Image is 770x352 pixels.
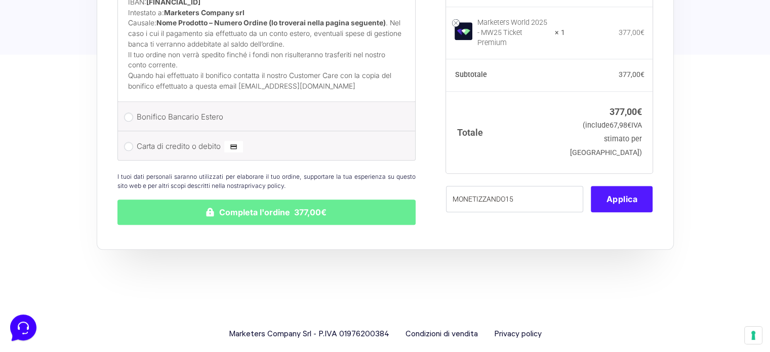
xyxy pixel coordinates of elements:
[156,19,386,27] strong: Nome Prodotto – Numero Ordine (lo troverai nella pagina seguente)
[745,327,762,344] button: Le tue preferenze relative al consenso per le tecnologie di tracciamento
[70,259,133,282] button: Messaggi
[132,259,194,282] button: Aiuto
[224,140,243,152] img: Carta di credito o debito
[406,328,478,341] a: Condizioni di vendita
[108,126,186,134] a: Apri Centro Assistenza
[618,71,644,79] bdi: 377,00
[164,9,245,17] strong: Marketers Company srl
[66,91,149,99] span: Inizia una conversazione
[245,182,284,189] a: privacy policy
[156,273,171,282] p: Aiuto
[446,91,565,173] th: Totale
[117,200,416,225] button: Completa l'ordine 377,00€
[16,41,86,49] span: Le tue conversazioni
[30,273,48,282] p: Home
[627,121,631,130] span: €
[570,121,642,157] small: (include IVA stimato per [GEOGRAPHIC_DATA])
[117,172,416,190] p: I tuoi dati personali saranno utilizzati per elaborare il tuo ordine, supportare la tua esperienz...
[8,259,70,282] button: Home
[555,28,565,38] strong: × 1
[16,126,79,134] span: Trova una risposta
[49,57,69,77] img: dark
[618,28,644,36] bdi: 377,00
[640,28,644,36] span: €
[128,70,406,91] p: Quando hai effettuato il bonifico contatta il nostro Customer Care con la copia del bonifico effe...
[88,273,115,282] p: Messaggi
[446,59,565,92] th: Subtotale
[8,312,38,343] iframe: Customerly Messenger Launcher
[128,50,406,70] p: Il tuo ordine non verrà spedito finché i fondi non risulteranno trasferiti nel nostro conto corre...
[16,85,186,105] button: Inizia una conversazione
[8,8,170,24] h2: Ciao da Marketers 👋
[477,18,548,48] div: Marketers World 2025 - MW25 Ticket Premium
[137,139,393,154] label: Carta di credito o debito
[455,23,472,41] img: Marketers World 2025 - MW25 Ticket Premium
[494,328,542,341] a: Privacy policy
[32,57,53,77] img: dark
[229,328,389,341] span: Marketers Company Srl - P.IVA 01976200384
[16,57,36,77] img: dark
[640,71,644,79] span: €
[23,147,166,158] input: Cerca un articolo...
[137,109,393,125] label: Bonifico Bancario Estero
[610,121,631,130] span: 67,98
[637,106,642,117] span: €
[446,186,583,212] input: Coupon
[591,186,653,212] button: Applica
[610,106,642,117] bdi: 377,00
